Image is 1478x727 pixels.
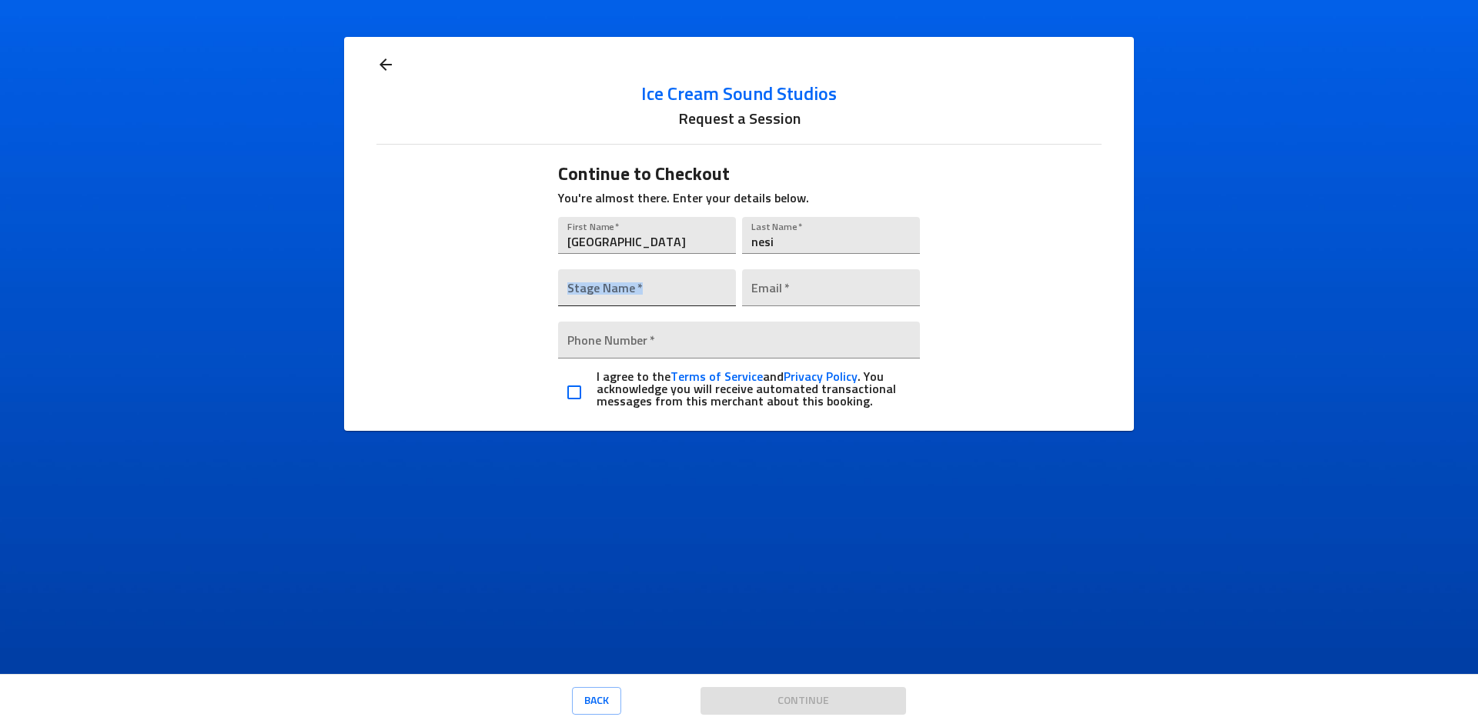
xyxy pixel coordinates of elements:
a: Privacy Policy [784,371,858,383]
h3: Continue to Checkout [558,163,921,186]
input: DJ Smooth [558,269,736,306]
h6: Request a Session [376,107,1101,132]
a: Terms of Service [670,371,763,383]
input: Smith [742,217,920,254]
input: John [558,217,736,254]
input: ex. jsmith@example.com [742,269,920,306]
input: Enter your phone number [558,322,921,358]
label: You're almost there. Enter your details below. [558,192,809,205]
label: I agree to the and . You acknowledge you will receive automated transactional messages from this ... [597,371,918,408]
a: Ice Cream Sound Studios [376,82,1101,107]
